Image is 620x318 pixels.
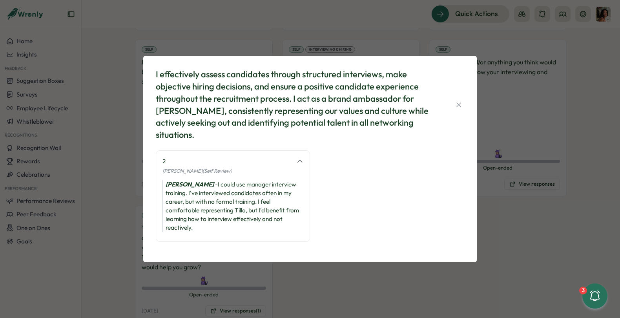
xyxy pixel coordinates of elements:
[162,168,232,174] span: [PERSON_NAME] (Self Review)
[156,68,434,141] div: I effectively assess candidates through structured interviews, make objective hiring decisions, a...
[162,157,292,166] div: 2
[582,283,607,309] button: 3
[579,287,587,294] div: 3
[166,181,214,188] i: [PERSON_NAME]
[162,180,303,232] div: - I could use manager interview training. I've interviewed candidates often in my career, but wit...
